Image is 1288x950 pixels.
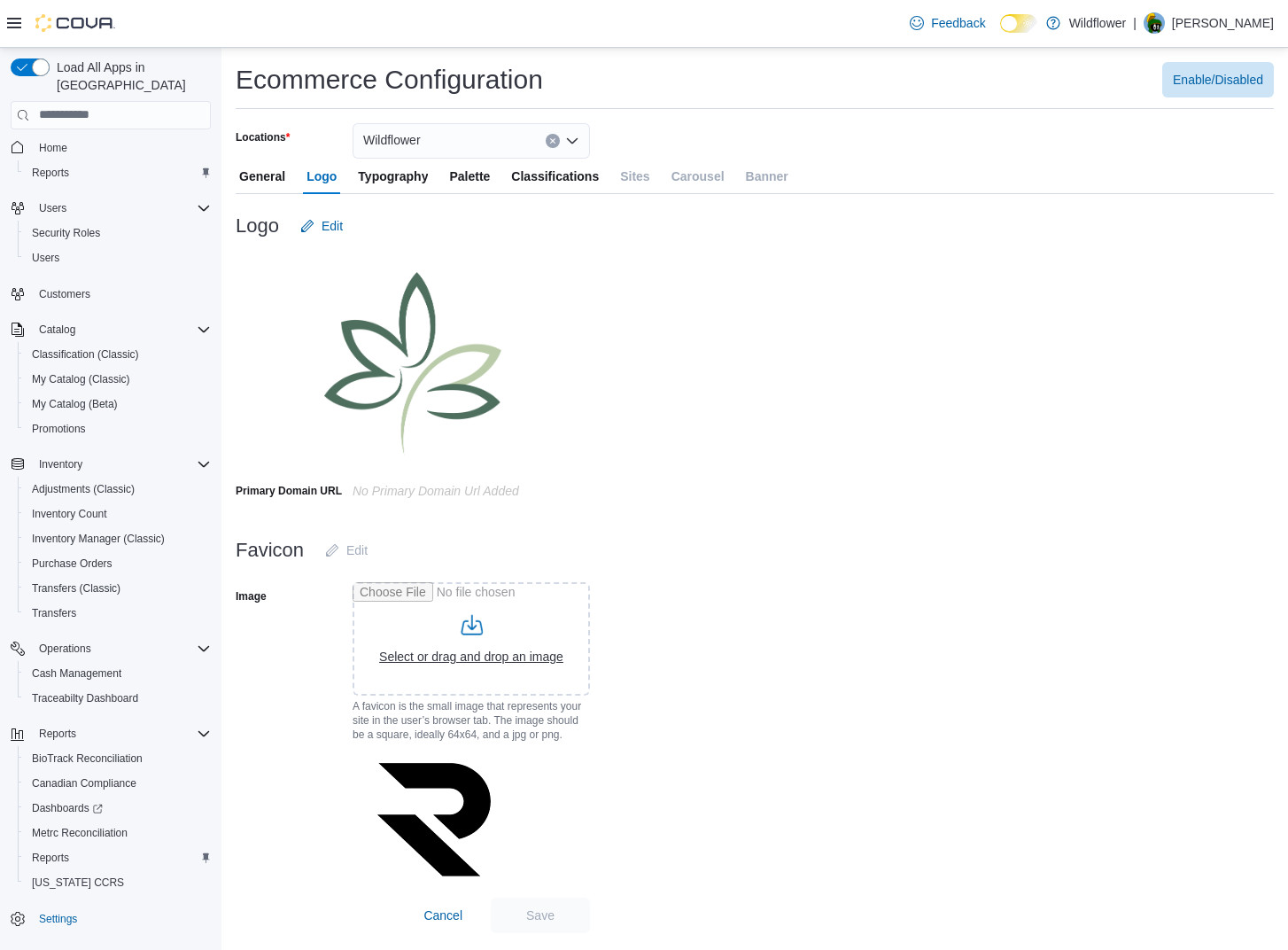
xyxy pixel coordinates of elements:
[25,369,211,390] span: My Catalog (Classic)
[353,477,590,498] div: No primary Domain Url added
[32,557,113,571] span: Purchase Orders
[32,908,84,930] a: Settings
[32,723,211,744] span: Reports
[32,581,120,596] span: Transfers (Classic)
[25,773,144,794] a: Canadian Compliance
[25,773,211,794] span: Canadian Compliance
[25,247,66,269] a: Users
[32,751,143,766] span: BioTrack Reconciliation
[1133,12,1137,34] p: |
[32,723,83,744] button: Reports
[1069,12,1127,34] p: Wildflower
[25,393,125,415] a: My Catalog (Beta)
[39,287,90,301] span: Customers
[620,159,649,194] span: Sites
[18,477,218,502] button: Adjustments (Classic)
[32,136,211,159] span: Home
[32,198,74,219] button: Users
[671,159,725,194] span: Carousel
[32,347,139,362] span: Classification (Classic)
[32,251,59,265] span: Users
[25,603,211,624] span: Transfers
[25,222,211,244] span: Security Roles
[18,221,218,245] button: Security Roles
[416,898,469,933] button: Cancel
[32,532,165,546] span: Inventory Manager (Classic)
[25,369,137,390] a: My Catalog (Classic)
[25,603,83,624] a: Transfers
[322,217,343,235] span: Edit
[50,58,211,94] span: Load All Apps in [GEOGRAPHIC_DATA]
[39,457,82,471] span: Inventory
[239,159,285,194] span: General
[25,748,150,769] a: BioTrack Reconciliation
[25,162,211,183] span: Reports
[25,162,76,183] a: Reports
[39,912,77,926] span: Settings
[18,526,218,551] button: Inventory Manager (Classic)
[25,344,146,365] a: Classification (Classic)
[1000,14,1037,33] input: Dark Mode
[18,576,218,601] button: Transfers (Classic)
[32,638,98,659] button: Operations
[32,606,76,620] span: Transfers
[32,691,138,705] span: Traceabilty Dashboard
[4,636,218,661] button: Operations
[32,319,82,340] button: Catalog
[18,342,218,367] button: Classification (Classic)
[25,553,120,574] a: Purchase Orders
[25,503,114,525] a: Inventory Count
[236,484,342,498] label: Primary Domain URL
[25,663,128,684] a: Cash Management
[32,638,211,659] span: Operations
[32,137,74,159] a: Home
[32,319,211,340] span: Catalog
[25,663,211,684] span: Cash Management
[25,822,135,844] a: Metrc Reconciliation
[318,533,375,568] button: Edit
[25,748,211,769] span: BioTrack Reconciliation
[32,454,211,475] span: Inventory
[32,372,130,386] span: My Catalog (Classic)
[565,134,579,148] button: Open list of options
[236,540,304,561] h3: Favicon
[18,367,218,392] button: My Catalog (Classic)
[25,872,211,893] span: Washington CCRS
[903,5,992,41] a: Feedback
[423,907,462,924] span: Cancel
[39,323,75,337] span: Catalog
[4,317,218,342] button: Catalog
[293,208,350,244] button: Edit
[18,771,218,796] button: Canadian Compliance
[25,247,211,269] span: Users
[4,906,218,931] button: Settings
[363,129,421,151] span: Wildflower
[18,392,218,417] button: My Catalog (Beta)
[32,826,128,840] span: Metrc Reconciliation
[449,159,490,194] span: Palette
[32,776,136,790] span: Canadian Compliance
[1000,33,1001,34] span: Dark Mode
[32,283,211,305] span: Customers
[32,801,103,815] span: Dashboards
[39,141,67,155] span: Home
[491,898,590,933] button: Save
[25,688,145,709] a: Traceabilty Dashboard
[931,14,985,32] span: Feedback
[32,507,107,521] span: Inventory Count
[35,14,115,32] img: Cova
[25,553,211,574] span: Purchase Orders
[18,686,218,711] button: Traceabilty Dashboard
[32,226,100,240] span: Security Roles
[18,821,218,845] button: Metrc Reconciliation
[25,847,76,868] a: Reports
[25,393,211,415] span: My Catalog (Beta)
[4,721,218,746] button: Reports
[377,763,491,876] img: Logo
[25,798,211,819] span: Dashboards
[236,215,279,237] h3: Logo
[25,222,107,244] a: Security Roles
[236,130,290,144] label: Locations
[25,872,131,893] a: [US_STATE] CCRS
[25,578,211,599] span: Transfers (Classic)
